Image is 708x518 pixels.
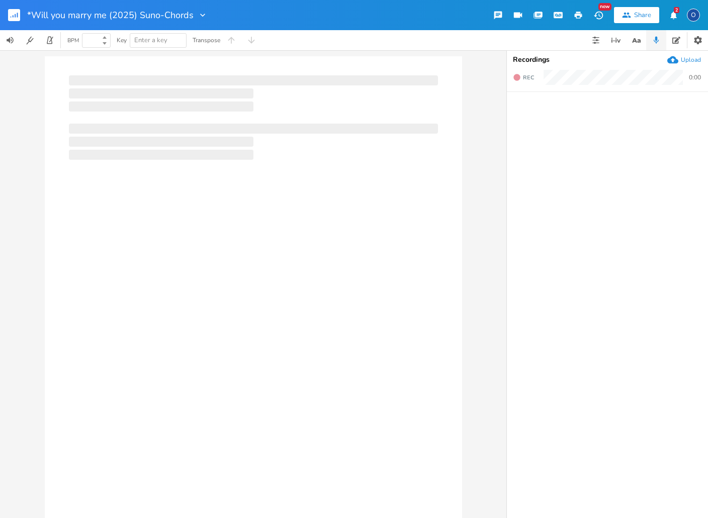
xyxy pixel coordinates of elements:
div: 0:00 [689,74,701,80]
span: Rec [523,74,534,81]
div: BPM [67,38,79,43]
span: *Will you marry me (2025) Suno-Chords [27,11,194,20]
div: Recordings [513,56,702,63]
button: 2 [663,6,683,24]
div: Key [117,37,127,43]
div: New [598,3,611,11]
div: Share [634,11,651,20]
div: Upload [681,56,701,64]
div: Transpose [193,37,220,43]
button: Upload [667,54,701,65]
button: Rec [509,69,538,85]
div: 2 [674,7,679,13]
button: New [588,6,608,24]
button: O [687,4,700,27]
div: Old Kountry [687,9,700,22]
button: Share [614,7,659,23]
span: Enter a key [134,36,167,45]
